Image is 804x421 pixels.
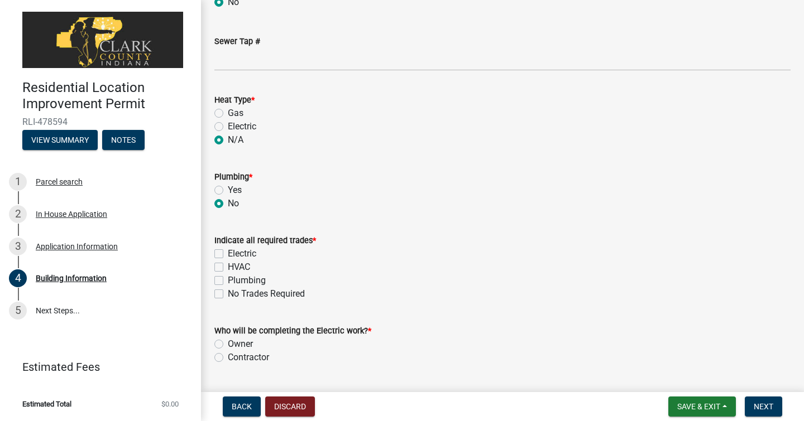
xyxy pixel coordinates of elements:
[9,269,27,287] div: 4
[754,402,773,411] span: Next
[22,400,71,408] span: Estimated Total
[228,107,243,120] label: Gas
[677,402,720,411] span: Save & Exit
[228,183,242,197] label: Yes
[228,133,243,147] label: N/A
[228,197,239,210] label: No
[161,400,179,408] span: $0.00
[668,396,736,417] button: Save & Exit
[22,130,98,150] button: View Summary
[9,356,183,378] a: Estimated Fees
[22,136,98,145] wm-modal-confirm: Summary
[265,396,315,417] button: Discard
[22,117,179,127] span: RLI-478594
[102,136,145,145] wm-modal-confirm: Notes
[9,302,27,320] div: 5
[214,38,260,46] label: Sewer Tap #
[214,96,255,104] label: Heat Type
[9,238,27,255] div: 3
[36,243,118,250] div: Application Information
[232,402,252,411] span: Back
[36,274,107,282] div: Building Information
[228,287,305,301] label: No Trades Required
[228,260,250,274] label: HVAC
[228,120,256,133] label: Electric
[223,396,261,417] button: Back
[22,12,183,68] img: Clark County, Indiana
[228,247,256,260] label: Electric
[36,178,83,186] div: Parcel search
[102,130,145,150] button: Notes
[228,337,253,351] label: Owner
[228,274,266,287] label: Plumbing
[36,210,107,218] div: In House Application
[214,173,252,181] label: Plumbing
[214,237,316,245] label: Indicate all required trades
[228,351,269,364] label: Contractor
[22,80,192,112] h4: Residential Location Improvement Permit
[9,173,27,191] div: 1
[214,327,371,335] label: Who will be completing the Electric work?
[745,396,782,417] button: Next
[9,205,27,223] div: 2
